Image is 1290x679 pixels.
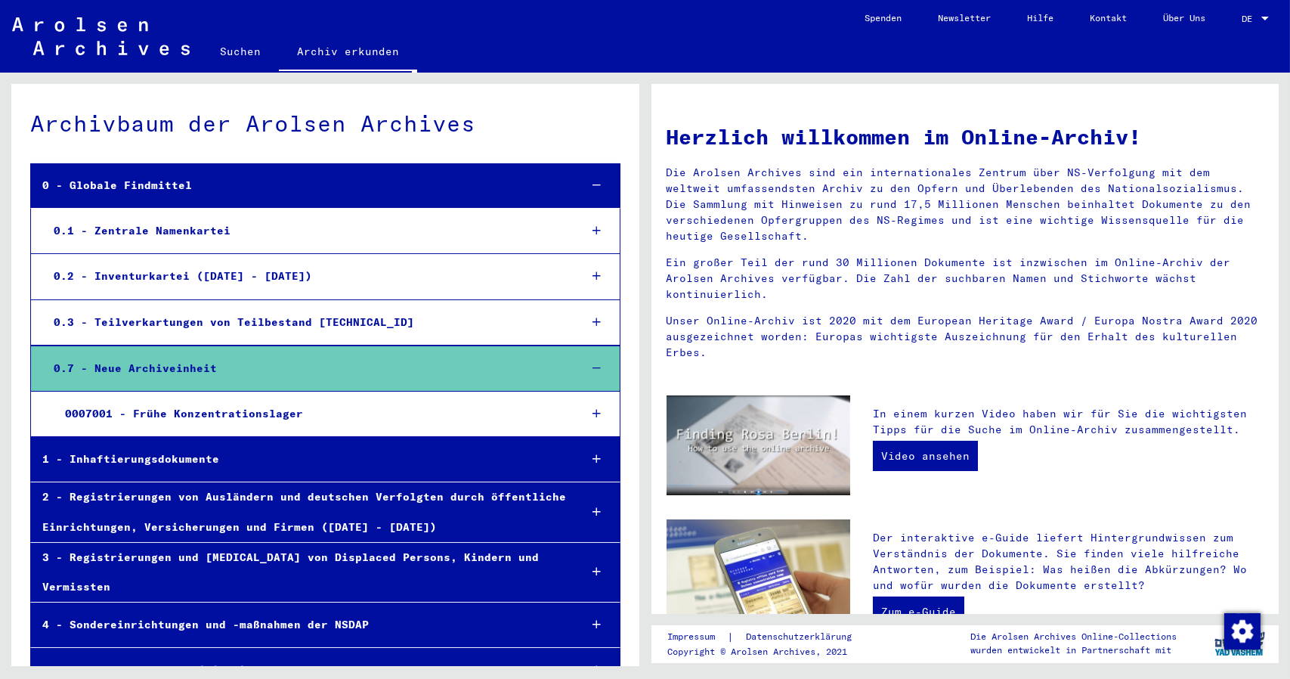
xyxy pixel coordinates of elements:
[12,17,190,55] img: Arolsen_neg.svg
[31,171,567,200] div: 0 - Globale Findmittel
[667,645,870,659] p: Copyright © Arolsen Archives, 2021
[873,441,978,471] a: Video ansehen
[734,629,870,645] a: Datenschutzerklärung
[42,262,567,291] div: 0.2 - Inventurkartei ([DATE] - [DATE])
[54,399,567,429] div: 0007001 - Frühe Konzentrationslager
[667,255,1264,302] p: Ein großer Teil der rund 30 Millionen Dokumente ist inzwischen im Online-Archiv der Arolsen Archi...
[667,395,850,495] img: video.jpg
[970,643,1177,657] p: wurden entwickelt in Partnerschaft mit
[31,610,567,640] div: 4 - Sondereinrichtungen und -maßnahmen der NSDAP
[667,313,1264,361] p: Unser Online-Archiv ist 2020 mit dem European Heritage Award / Europa Nostra Award 2020 ausgezeic...
[42,308,567,337] div: 0.3 - Teilverkartungen von Teilbestand [TECHNICAL_ID]
[667,121,1264,153] h1: Herzlich willkommen im Online-Archiv!
[1242,14,1258,24] span: DE
[667,165,1264,244] p: Die Arolsen Archives sind ein internationales Zentrum über NS-Verfolgung mit dem weltweit umfasse...
[42,216,567,246] div: 0.1 - Zentrale Namenkartei
[970,630,1177,643] p: Die Arolsen Archives Online-Collections
[30,107,620,141] div: Archivbaum der Arolsen Archives
[667,629,727,645] a: Impressum
[1211,625,1268,662] img: yv_logo.png
[31,543,567,602] div: 3 - Registrierungen und [MEDICAL_DATA] von Displaced Persons, Kindern und Vermissten
[202,33,279,70] a: Suchen
[667,519,850,643] img: eguide.jpg
[873,530,1264,594] p: Der interaktive e-Guide liefert Hintergrundwissen zum Verständnis der Dokumente. Sie finden viele...
[873,406,1264,438] p: In einem kurzen Video haben wir für Sie die wichtigsten Tipps für die Suche im Online-Archiv zusa...
[279,33,417,73] a: Archiv erkunden
[1224,613,1261,650] img: Zustimmung ändern
[31,482,567,541] div: 2 - Registrierungen von Ausländern und deutschen Verfolgten durch öffentliche Einrichtungen, Vers...
[42,354,567,383] div: 0.7 - Neue Archiveinheit
[667,629,870,645] div: |
[873,597,964,627] a: Zum e-Guide
[31,445,567,474] div: 1 - Inhaftierungsdokumente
